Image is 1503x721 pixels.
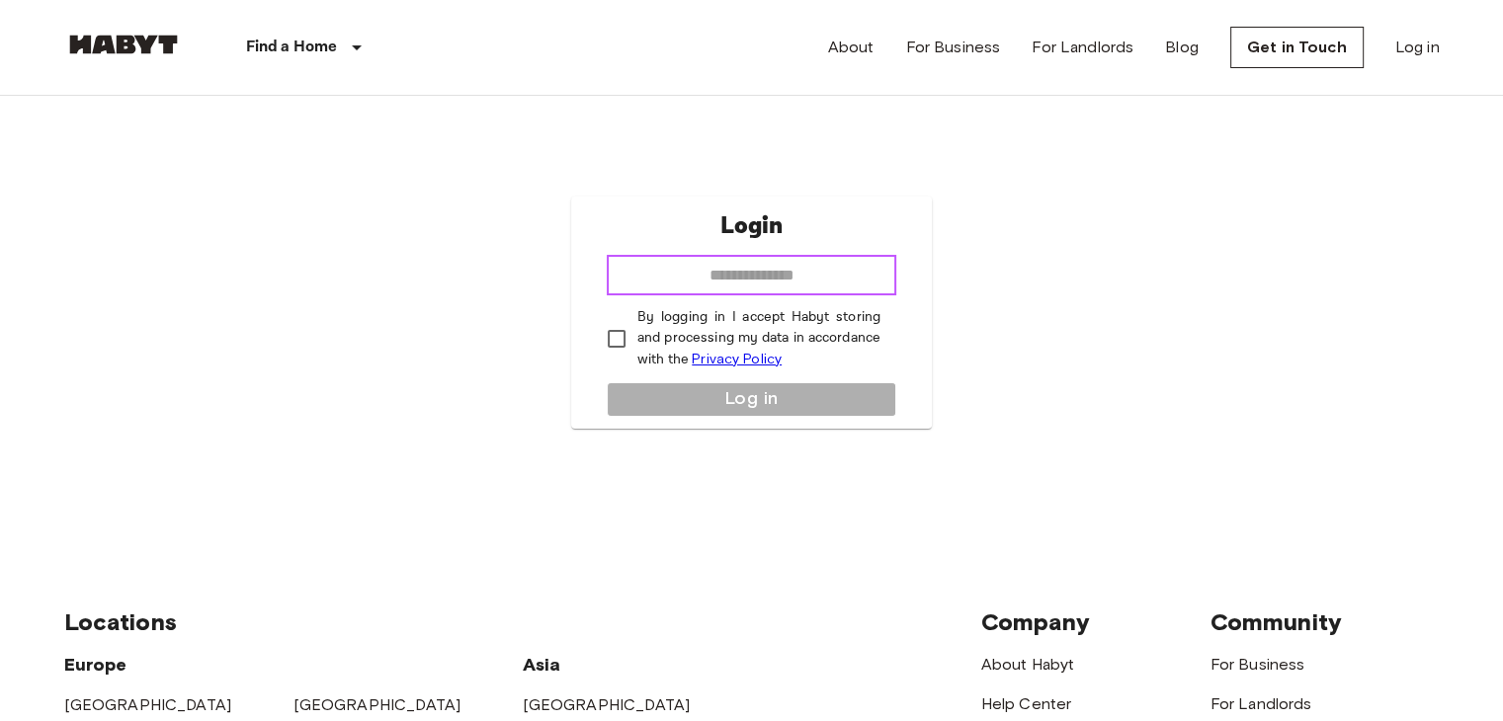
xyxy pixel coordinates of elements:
[1230,27,1364,68] a: Get in Touch
[523,654,561,676] span: Asia
[523,695,691,714] a: [GEOGRAPHIC_DATA]
[905,36,1000,59] a: For Business
[981,655,1075,674] a: About Habyt
[293,695,461,714] a: [GEOGRAPHIC_DATA]
[246,36,338,59] p: Find a Home
[1211,607,1342,636] span: Community
[64,654,127,676] span: Europe
[1211,694,1312,713] a: For Landlords
[1395,36,1440,59] a: Log in
[637,307,880,370] p: By logging in I accept Habyt storing and processing my data in accordance with the
[981,694,1072,713] a: Help Center
[981,607,1090,636] span: Company
[1165,36,1199,59] a: Blog
[692,351,782,367] a: Privacy Policy
[64,695,232,714] a: [GEOGRAPHIC_DATA]
[64,607,177,636] span: Locations
[719,208,783,244] p: Login
[1211,655,1305,674] a: For Business
[828,36,875,59] a: About
[1032,36,1133,59] a: For Landlords
[64,35,183,54] img: Habyt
